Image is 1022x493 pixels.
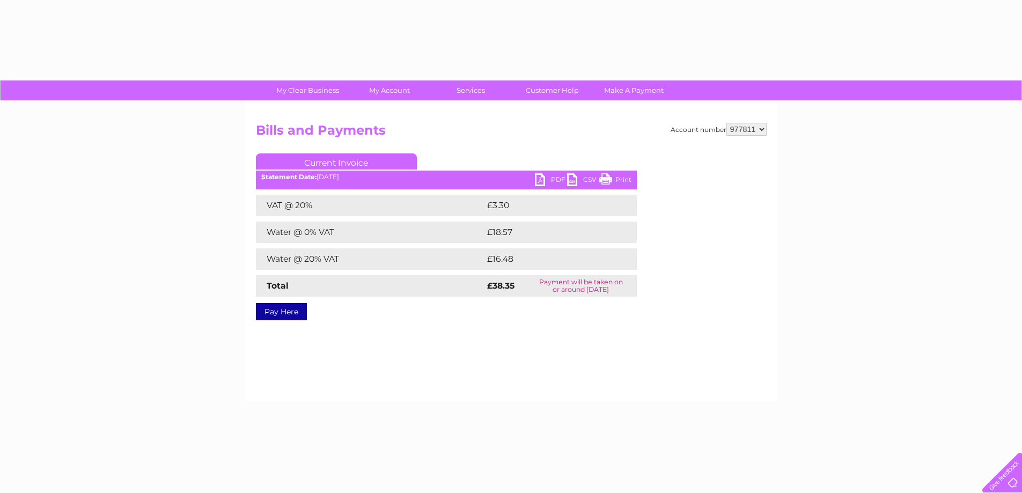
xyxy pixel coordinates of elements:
[256,173,637,181] div: [DATE]
[256,123,767,143] h2: Bills and Payments
[599,173,631,189] a: Print
[590,80,678,100] a: Make A Payment
[484,195,612,216] td: £3.30
[671,123,767,136] div: Account number
[256,248,484,270] td: Water @ 20% VAT
[567,173,599,189] a: CSV
[535,173,567,189] a: PDF
[267,281,289,291] strong: Total
[345,80,433,100] a: My Account
[427,80,515,100] a: Services
[256,303,307,320] a: Pay Here
[256,195,484,216] td: VAT @ 20%
[487,281,514,291] strong: £38.35
[256,153,417,170] a: Current Invoice
[256,222,484,243] td: Water @ 0% VAT
[263,80,352,100] a: My Clear Business
[484,248,615,270] td: £16.48
[508,80,597,100] a: Customer Help
[525,275,637,297] td: Payment will be taken on or around [DATE]
[484,222,614,243] td: £18.57
[261,173,317,181] b: Statement Date:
